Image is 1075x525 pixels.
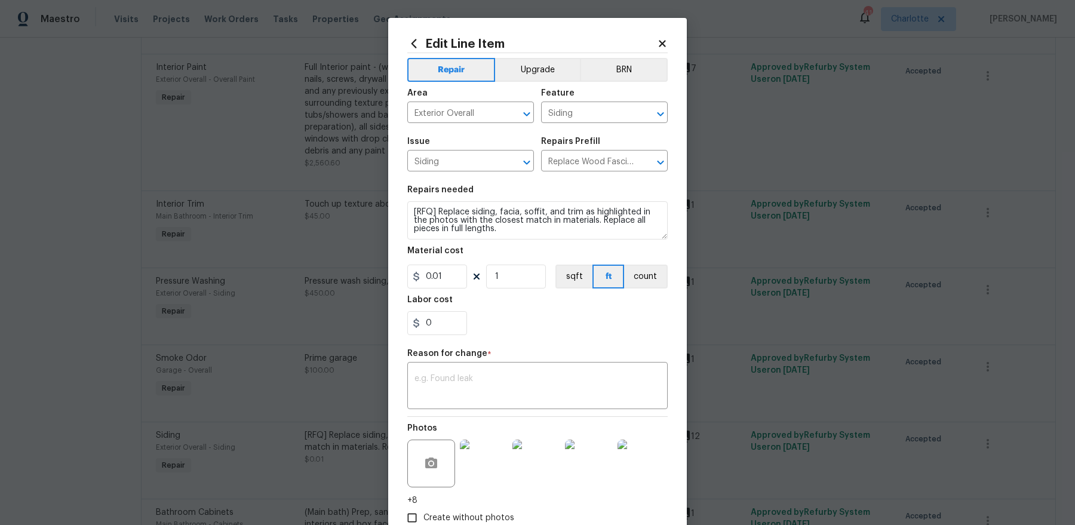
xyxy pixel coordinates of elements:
button: BRN [580,58,668,82]
h5: Area [407,89,428,97]
button: Open [652,154,669,171]
button: count [624,265,668,288]
h5: Reason for change [407,349,487,358]
button: Upgrade [495,58,580,82]
h5: Labor cost [407,296,453,304]
button: ft [592,265,624,288]
textarea: [RFQ] Replace siding, facia, soffit, and trim as highlighted in the photos with the closest match... [407,201,668,240]
h5: Feature [541,89,575,97]
h2: Edit Line Item [407,37,657,50]
button: Repair [407,58,495,82]
h5: Material cost [407,247,463,255]
button: Open [518,154,535,171]
span: +8 [407,495,417,506]
h5: Photos [407,424,437,432]
button: Open [652,106,669,122]
button: Open [518,106,535,122]
button: sqft [555,265,592,288]
h5: Issue [407,137,430,146]
span: Create without photos [423,512,514,524]
h5: Repairs needed [407,186,474,194]
h5: Repairs Prefill [541,137,600,146]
